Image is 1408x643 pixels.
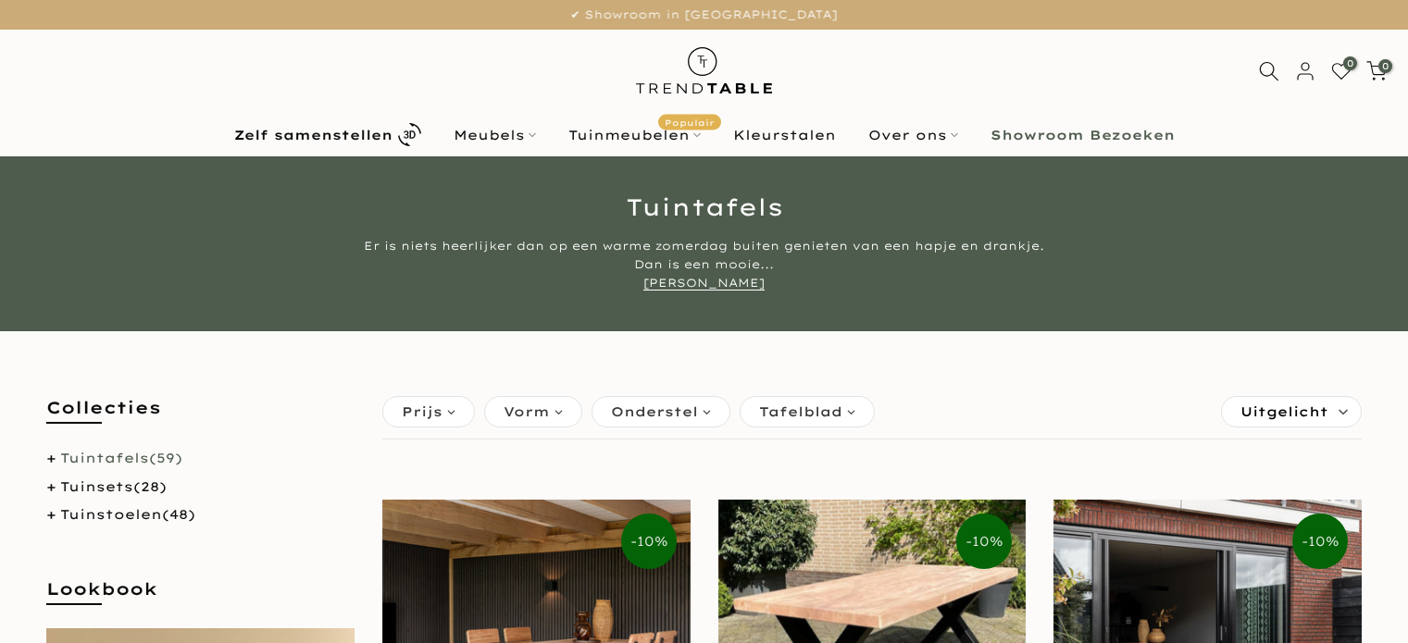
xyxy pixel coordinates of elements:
span: Uitgelicht [1240,397,1328,427]
span: Tafelblad [759,402,842,422]
a: [PERSON_NAME] [643,276,765,291]
b: Zelf samenstellen [234,129,392,142]
a: 0 [1366,61,1387,81]
h5: Lookbook [46,577,355,619]
h1: Tuintafels [163,195,1246,218]
span: (48) [162,506,195,523]
span: Vorm [504,402,550,422]
span: 0 [1378,59,1392,73]
p: ✔ Showroom in [GEOGRAPHIC_DATA] [23,5,1385,25]
a: Meubels [437,124,552,146]
span: -10% [1292,513,1348,569]
span: -10% [621,513,677,569]
span: Populair [658,114,721,130]
a: TuinmeubelenPopulair [552,124,716,146]
span: Onderstel [611,402,698,422]
b: Showroom Bezoeken [991,129,1175,142]
h5: Collecties [46,396,355,438]
a: 0 [1331,61,1352,81]
img: trend-table [623,30,785,112]
span: (59) [149,450,182,466]
a: Zelf samenstellen [218,118,437,151]
span: (28) [133,478,167,495]
div: Er is niets heerlijker dan op een warme zomerdag buiten genieten van een hapje en drankje. Dan is... [357,237,1052,292]
span: Prijs [402,402,442,422]
a: Showroom Bezoeken [974,124,1190,146]
a: Tuinsets(28) [60,478,167,495]
a: Tuintafels(59) [60,450,182,466]
span: -10% [956,513,1012,569]
a: Kleurstalen [716,124,852,146]
a: Over ons [852,124,974,146]
label: Sorteren:Uitgelicht [1222,397,1361,427]
a: Tuinstoelen(48) [60,506,195,523]
span: 0 [1343,56,1357,70]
